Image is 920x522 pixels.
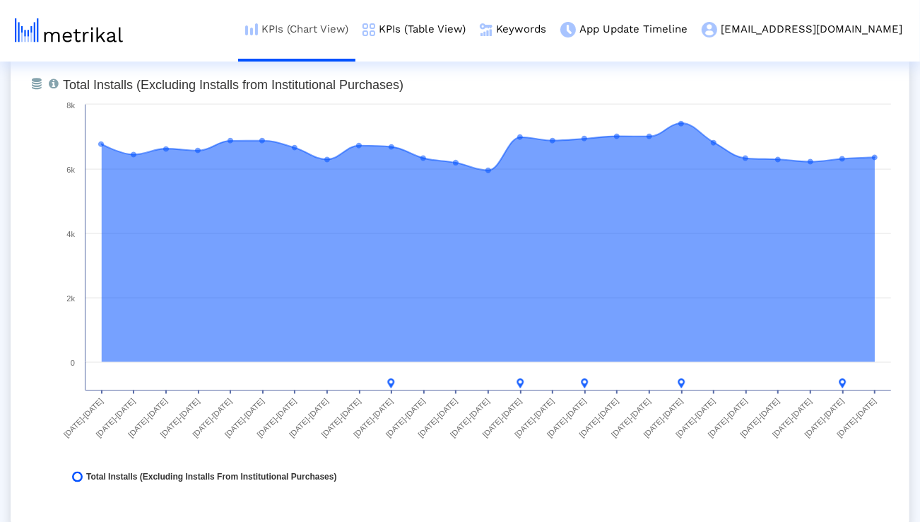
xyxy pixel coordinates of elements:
text: [DATE]-[DATE] [449,397,491,439]
text: [DATE]-[DATE] [513,397,555,439]
img: keywords.png [480,23,493,36]
text: [DATE]-[DATE] [191,397,233,439]
text: [DATE]-[DATE] [610,397,652,439]
img: metrical-logo-light.png [15,18,123,42]
tspan: Total Installs (Excluding Installs from Institutional Purchases) [63,78,403,92]
img: my-account-menu-icon.png [702,22,717,37]
text: 0 [71,359,75,367]
text: [DATE]-[DATE] [738,397,781,439]
text: [DATE]-[DATE] [707,397,749,439]
text: [DATE]-[DATE] [545,397,588,439]
text: [DATE]-[DATE] [384,397,427,439]
text: [DATE]-[DATE] [94,397,136,439]
img: kpi-chart-menu-icon.png [245,23,258,35]
text: [DATE]-[DATE] [835,397,878,439]
span: Total Installs (Excluding Installs From Institutional Purchases) [86,472,337,482]
text: 8k [66,101,75,110]
text: [DATE]-[DATE] [352,397,394,439]
text: [DATE]-[DATE] [642,397,685,439]
text: [DATE]-[DATE] [803,397,846,439]
text: [DATE]-[DATE] [62,397,105,439]
text: [DATE]-[DATE] [771,397,813,439]
text: [DATE]-[DATE] [159,397,201,439]
text: [DATE]-[DATE] [223,397,266,439]
text: 4k [66,230,75,238]
text: 6k [66,166,75,174]
text: [DATE]-[DATE] [674,397,716,439]
text: [DATE]-[DATE] [288,397,330,439]
img: kpi-table-menu-icon.png [362,23,375,36]
text: [DATE]-[DATE] [255,397,297,439]
text: [DATE]-[DATE] [577,397,620,439]
text: [DATE]-[DATE] [320,397,362,439]
text: [DATE]-[DATE] [481,397,524,439]
text: 2k [66,294,75,303]
text: [DATE]-[DATE] [416,397,459,439]
text: [DATE]-[DATE] [126,397,169,439]
img: app-update-menu-icon.png [560,22,576,37]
